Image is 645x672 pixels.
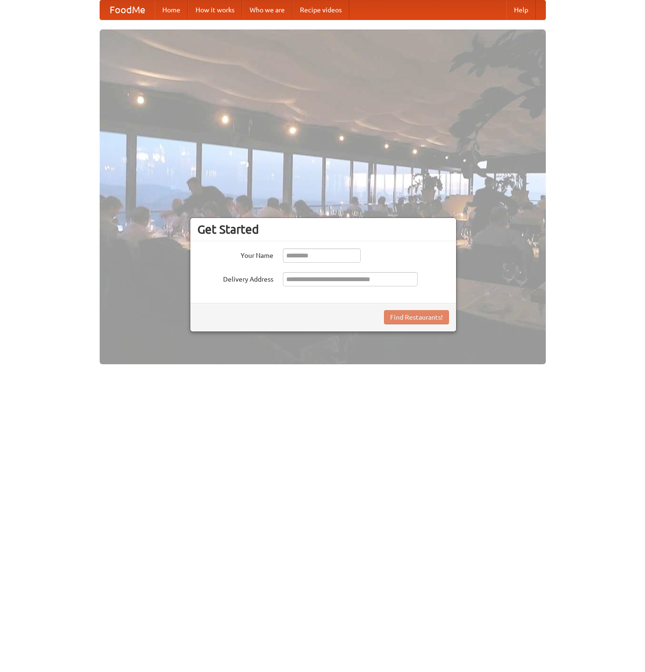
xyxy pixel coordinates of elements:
[155,0,188,19] a: Home
[197,222,449,237] h3: Get Started
[292,0,349,19] a: Recipe videos
[384,310,449,324] button: Find Restaurants!
[197,248,273,260] label: Your Name
[197,272,273,284] label: Delivery Address
[188,0,242,19] a: How it works
[506,0,536,19] a: Help
[242,0,292,19] a: Who we are
[100,0,155,19] a: FoodMe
